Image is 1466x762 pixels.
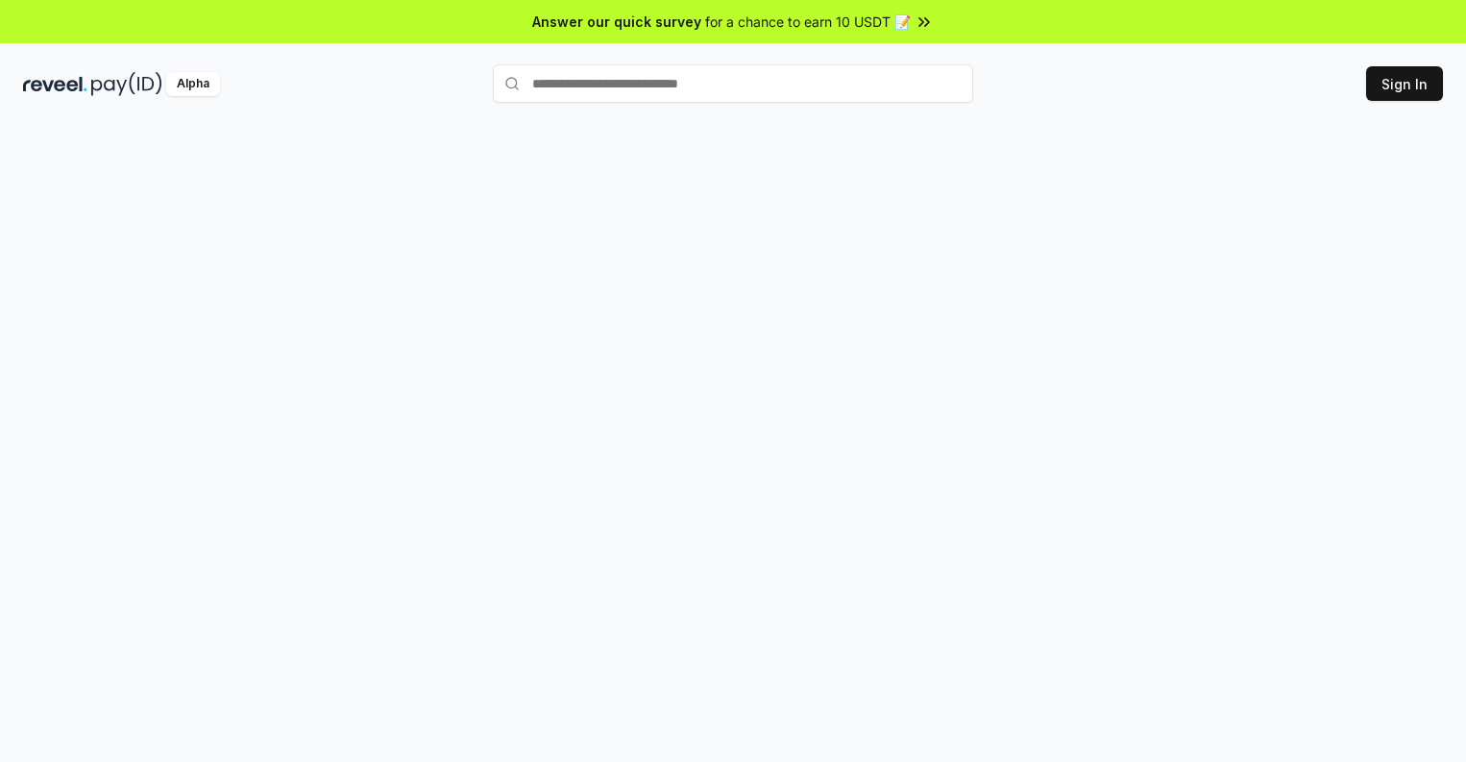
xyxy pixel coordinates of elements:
[1366,66,1443,101] button: Sign In
[91,72,162,96] img: pay_id
[166,72,220,96] div: Alpha
[705,12,911,32] span: for a chance to earn 10 USDT 📝
[23,72,87,96] img: reveel_dark
[532,12,701,32] span: Answer our quick survey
